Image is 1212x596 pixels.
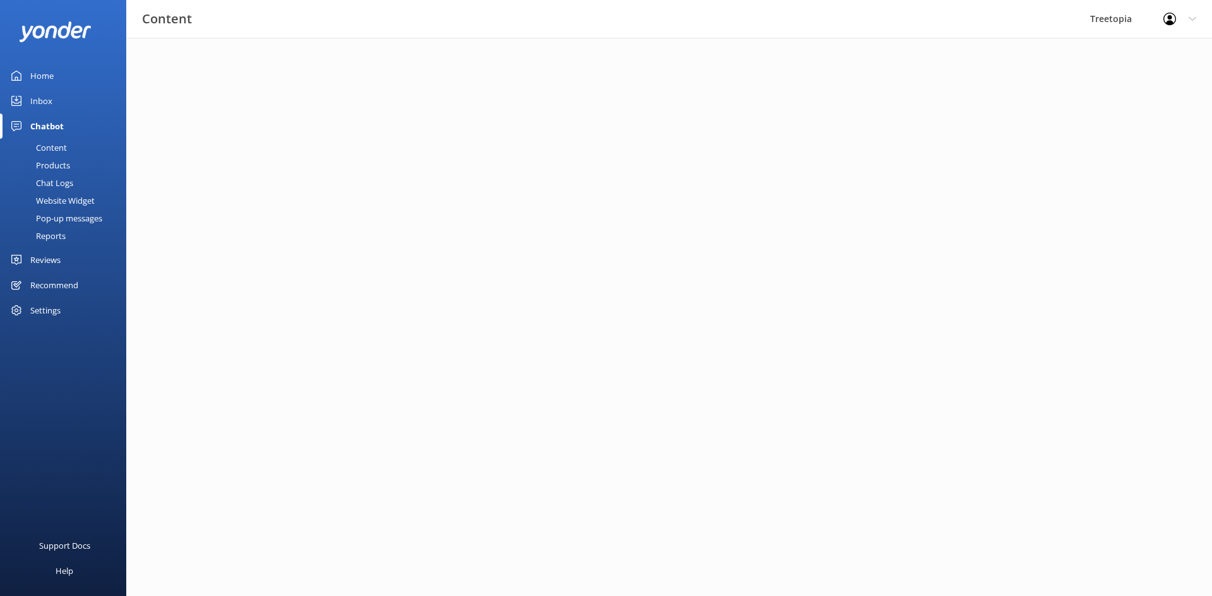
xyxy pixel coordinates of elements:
img: yonder-white-logo.png [19,21,92,42]
a: Pop-up messages [8,209,126,227]
div: Chat Logs [8,174,73,192]
a: Website Widget [8,192,126,209]
a: Products [8,156,126,174]
div: Reviews [30,247,61,272]
div: Reports [8,227,66,245]
div: Settings [30,298,61,323]
div: Website Widget [8,192,95,209]
a: Content [8,139,126,156]
div: Support Docs [39,533,90,558]
div: Pop-up messages [8,209,102,227]
div: Home [30,63,54,88]
div: Chatbot [30,114,64,139]
div: Products [8,156,70,174]
a: Chat Logs [8,174,126,192]
a: Reports [8,227,126,245]
div: Recommend [30,272,78,298]
div: Content [8,139,67,156]
div: Inbox [30,88,52,114]
h3: Content [142,9,192,29]
div: Help [56,558,73,583]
